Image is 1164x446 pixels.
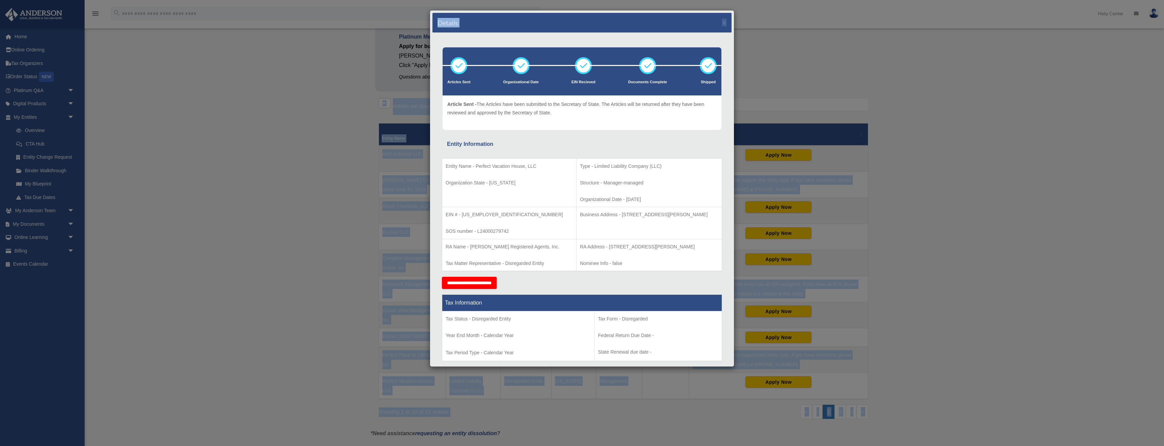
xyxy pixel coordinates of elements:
h4: Details [438,18,458,27]
p: EIN Recieved [572,79,596,86]
p: Shipped [700,79,717,86]
p: State Renewal due date - [598,348,718,356]
p: Tax Form - Disregarded [598,315,718,323]
div: Entity Information [447,139,717,149]
td: Tax Period Type - Calendar Year [442,311,595,361]
span: Article Sent - [447,102,476,107]
p: Tax Status - Disregarded Entity [446,315,591,323]
p: Organization State - [US_STATE] [446,179,573,187]
th: Tax Information [442,295,722,311]
p: Year End Month - Calendar Year [446,331,591,340]
p: Documents Complete [628,79,667,86]
p: Business Address - [STREET_ADDRESS][PERSON_NAME] [580,210,718,219]
p: Nominee Info - false [580,259,718,268]
p: RA Address - [STREET_ADDRESS][PERSON_NAME] [580,243,718,251]
button: × [722,19,726,26]
p: The Articles have been submitted to the Secretary of State. The Articles will be returned after t... [447,100,717,117]
p: Organizational Date [503,79,539,86]
p: Structure - Manager-managed [580,179,718,187]
p: Federal Return Due Date - [598,331,718,340]
p: Organizational Date - [DATE] [580,195,718,204]
p: Entity Name - Perfect Vacation House, LLC [446,162,573,171]
p: Tax Matter Representative - Disregarded Entity [446,259,573,268]
p: EIN # - [US_EMPLOYER_IDENTIFICATION_NUMBER] [446,210,573,219]
p: Type - Limited Liability Company (LLC) [580,162,718,171]
p: SOS number - L24000279742 [446,227,573,236]
p: Articles Sent [447,79,470,86]
p: RA Name - [PERSON_NAME] Registered Agents, Inc. [446,243,573,251]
